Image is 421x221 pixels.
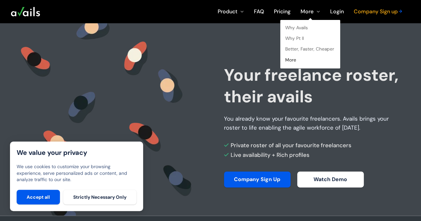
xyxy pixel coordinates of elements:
[63,190,136,204] button: Strictly Necessary Only
[274,7,291,16] a: Pricing
[224,64,398,108] span: Your freelance roster, their avails
[285,35,335,42] a: Why Pt II
[285,56,335,63] a: More
[285,24,335,31] a: Why Avails
[17,190,60,204] button: Accept all
[231,142,351,149] span: Private roster of all your favourite freelancers
[231,151,310,159] span: Live availability + Rich profiles
[224,115,389,131] span: You already know your favourite freelancers. Avails brings your roster to life enabling the agile...
[17,164,136,183] div: We use cookies to customize your browsing experience, serve personalized ads or content, and anal...
[254,7,264,16] a: FAQ
[224,171,291,187] a: Company Sign Up
[297,171,364,187] a: Watch Demo
[285,45,335,53] a: Better, Faster, Cheaper
[17,148,136,157] h3: We value your privacy
[218,7,237,16] a: Product
[301,7,314,16] a: More
[330,7,344,16] a: Login
[354,8,402,15] a: Company Sign up
[11,7,40,16] img: Avails or Not Inc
